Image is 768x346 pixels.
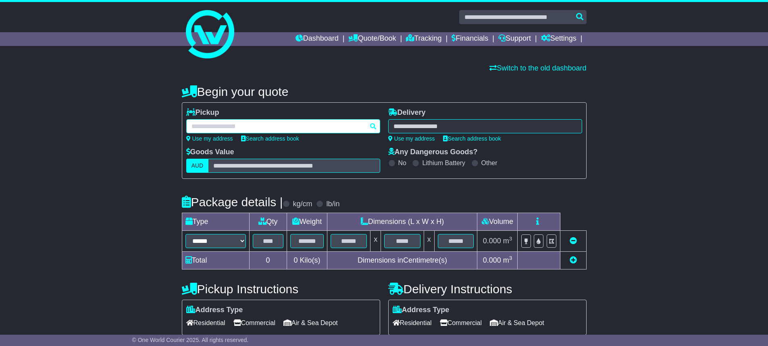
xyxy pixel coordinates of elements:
[503,237,512,245] span: m
[182,195,283,209] h4: Package details |
[182,85,587,98] h4: Begin your quote
[283,317,338,329] span: Air & Sea Depot
[541,32,577,46] a: Settings
[406,32,441,46] a: Tracking
[398,159,406,167] label: No
[182,252,249,269] td: Total
[241,135,299,142] a: Search address book
[452,32,488,46] a: Financials
[393,306,450,315] label: Address Type
[570,237,577,245] a: Remove this item
[424,231,434,252] td: x
[509,236,512,242] sup: 3
[233,317,275,329] span: Commercial
[422,159,465,167] label: Lithium Battery
[186,148,234,157] label: Goods Value
[388,135,435,142] a: Use my address
[498,32,531,46] a: Support
[287,252,327,269] td: Kilo(s)
[370,231,381,252] td: x
[186,306,243,315] label: Address Type
[503,256,512,264] span: m
[348,32,396,46] a: Quote/Book
[489,64,586,72] a: Switch to the old dashboard
[483,256,501,264] span: 0.000
[393,317,432,329] span: Residential
[186,317,225,329] span: Residential
[186,135,233,142] a: Use my address
[443,135,501,142] a: Search address book
[490,317,544,329] span: Air & Sea Depot
[182,213,249,231] td: Type
[249,252,287,269] td: 0
[186,119,380,133] typeahead: Please provide city
[132,337,249,343] span: © One World Courier 2025. All rights reserved.
[327,213,477,231] td: Dimensions (L x W x H)
[440,317,482,329] span: Commercial
[326,200,339,209] label: lb/in
[186,108,219,117] label: Pickup
[481,159,497,167] label: Other
[327,252,477,269] td: Dimensions in Centimetre(s)
[293,256,298,264] span: 0
[287,213,327,231] td: Weight
[249,213,287,231] td: Qty
[570,256,577,264] a: Add new item
[186,159,209,173] label: AUD
[293,200,312,209] label: kg/cm
[388,108,426,117] label: Delivery
[182,282,380,296] h4: Pickup Instructions
[388,282,587,296] h4: Delivery Instructions
[388,148,478,157] label: Any Dangerous Goods?
[296,32,339,46] a: Dashboard
[509,255,512,261] sup: 3
[483,237,501,245] span: 0.000
[477,213,518,231] td: Volume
